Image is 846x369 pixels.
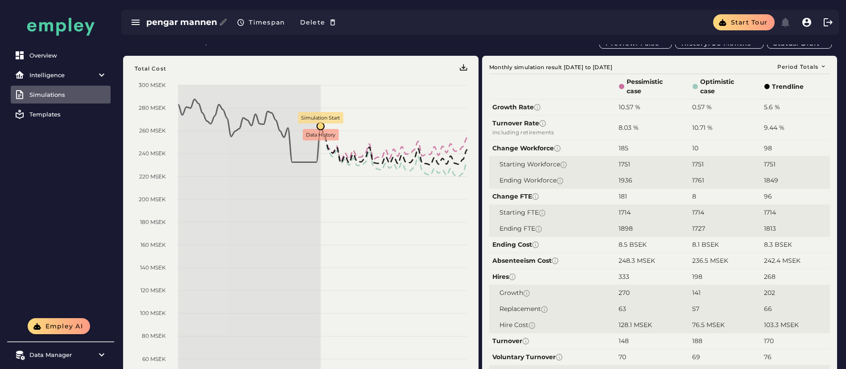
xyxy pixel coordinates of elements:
[459,64,467,71] div: Menu
[764,257,801,265] span: 242.4 MSEK
[692,240,719,249] span: 8.1 BSEK
[499,304,612,314] span: Replacement
[139,127,166,134] tspan: 260 MSEK
[764,124,784,132] span: 9.44 %
[730,18,768,26] span: Start tour
[492,240,612,249] span: Ending Cost
[299,18,325,26] span: Delete
[619,353,626,361] span: 70
[489,63,613,74] span: Monthly simulation result [DATE] to [DATE]
[139,104,166,111] tspan: 280 MSEK
[692,353,700,361] span: 69
[146,16,217,29] h3: pengar mannen
[619,321,652,329] span: 128.1 MSEK
[619,208,631,216] span: 1714
[764,337,774,345] span: 170
[764,353,772,361] span: 76
[692,337,702,345] span: 188
[11,86,111,104] a: Simulations
[692,103,712,111] span: 0.57 %
[499,224,612,233] span: Ending FTE
[139,150,166,157] tspan: 240 MSEK
[619,273,629,281] span: 333
[29,111,107,118] div: Templates
[29,52,107,59] div: Overview
[140,264,166,271] tspan: 140 MSEK
[11,105,111,123] a: Templates
[764,144,772,152] span: 98
[248,18,285,26] span: Timespan
[619,192,627,200] span: 181
[764,224,776,232] span: 1813
[231,14,292,30] button: Timespan
[619,257,655,265] span: 248.3 MSEK
[627,77,667,96] span: Pessimistic case
[764,289,775,297] span: 202
[492,272,612,282] span: Hires
[619,240,647,249] span: 8.5 BSEK
[492,128,612,137] span: Including retirements
[619,144,628,152] span: 185
[139,173,166,180] tspan: 220 MSEK
[619,124,639,132] span: 8.03 %
[692,144,698,152] span: 10
[692,224,705,232] span: 1727
[499,176,612,185] span: Ending Workforce
[492,256,612,265] span: Absenteeism Cost
[764,305,772,313] span: 66
[764,192,772,200] span: 96
[619,305,626,313] span: 63
[692,273,702,281] span: 198
[135,65,166,72] text: Total Cost
[692,305,699,313] span: 57
[777,63,826,70] span: Period Totals
[764,160,776,168] span: 1751
[772,63,830,70] button: Period Totals
[764,103,780,111] span: 5.6 %
[140,241,166,248] tspan: 160 MSEK
[28,318,90,334] button: Empley AI
[29,91,107,98] div: Simulations
[499,288,612,298] span: Growth
[692,124,713,132] span: 10.71 %
[692,257,728,265] span: 236.5 MSEK
[29,351,92,358] div: Data Manager
[764,208,776,216] span: 1714
[619,103,640,111] span: 10.57 %
[772,82,804,91] span: Trendline
[499,320,612,330] span: Hire Cost
[619,289,630,297] span: 270
[29,71,92,79] div: Intelligence
[619,160,630,168] span: 1751
[692,289,701,297] span: 141
[619,224,633,232] span: 1898
[692,176,704,184] span: 1761
[140,287,166,294] tspan: 120 MSEK
[692,192,696,200] span: 8
[11,46,111,64] a: Overview
[499,160,612,169] span: Starting Workforce
[619,337,629,345] span: 148
[292,14,342,30] button: Delete
[459,64,468,73] img: f295f6VBWCpnzUQgECAAAIIwGMrBLoTQADdE6R+CAQIIIAAPLZCoDsBBNA9QeqHQIAAAgjAYysEuhNAAN0TpH4IBAgggAA8tk...
[492,144,612,153] span: Change Workforce
[764,176,778,184] span: 1849
[492,192,612,201] span: Change FTE
[764,240,792,249] span: 8.3 BSEK
[764,273,776,281] span: 268
[492,119,612,128] span: Turnover Rate
[492,352,612,362] span: Voluntary Turnover
[142,356,166,362] tspan: 60 MSEK
[619,176,632,184] span: 1936
[492,336,612,346] span: Turnover
[700,77,740,96] span: Optimistic case
[140,219,166,225] tspan: 180 MSEK
[139,82,166,88] tspan: 300 MSEK
[692,321,725,329] span: 76.5 MSEK
[692,208,704,216] span: 1714
[764,321,799,329] span: 103.3 MSEK
[692,160,704,168] span: 1751
[140,310,166,316] tspan: 100 MSEK
[713,14,775,30] button: Start tour
[139,196,166,203] tspan: 200 MSEK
